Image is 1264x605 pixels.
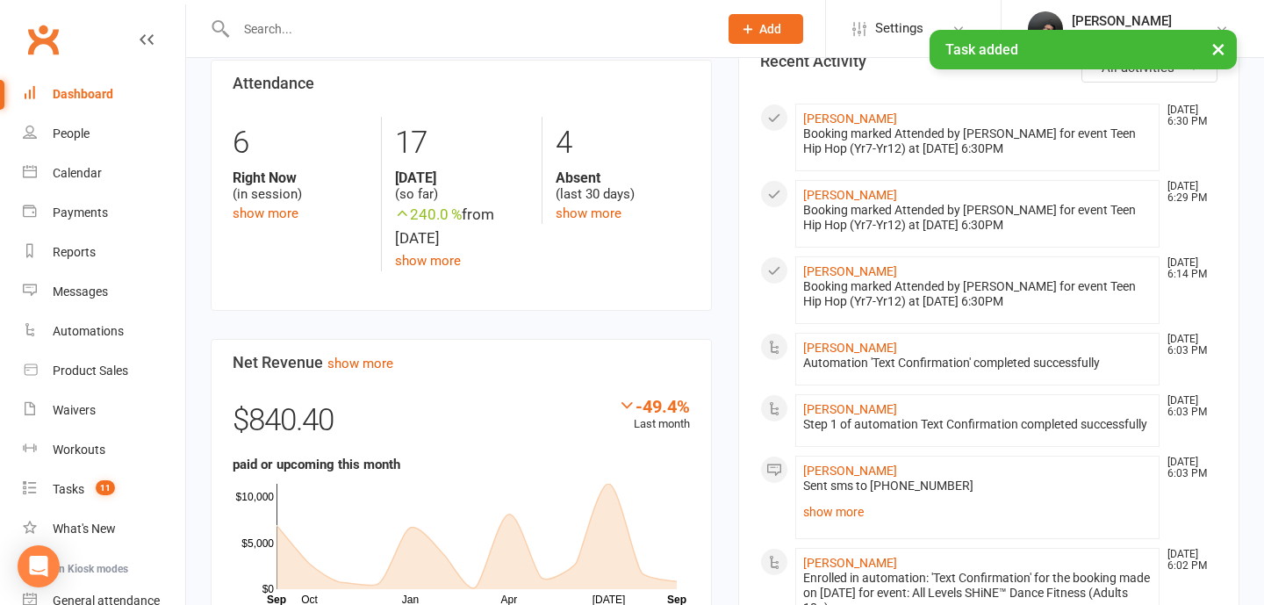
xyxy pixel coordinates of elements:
[23,233,185,272] a: Reports
[23,114,185,154] a: People
[23,470,185,509] a: Tasks 11
[53,126,90,140] div: People
[930,30,1237,69] div: Task added
[23,193,185,233] a: Payments
[18,545,60,587] div: Open Intercom Messenger
[23,272,185,312] a: Messages
[23,391,185,430] a: Waivers
[53,324,124,338] div: Automations
[53,245,96,259] div: Reports
[53,284,108,299] div: Messages
[23,154,185,193] a: Calendar
[53,443,105,457] div: Workouts
[23,75,185,114] a: Dashboard
[53,87,113,101] div: Dashboard
[53,403,96,417] div: Waivers
[53,205,108,220] div: Payments
[23,312,185,351] a: Automations
[1203,30,1234,68] button: ×
[53,166,102,180] div: Calendar
[96,480,115,495] span: 11
[21,18,65,61] a: Clubworx
[53,522,116,536] div: What's New
[23,509,185,549] a: What's New
[53,482,84,496] div: Tasks
[23,430,185,470] a: Workouts
[53,364,128,378] div: Product Sales
[23,351,185,391] a: Product Sales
